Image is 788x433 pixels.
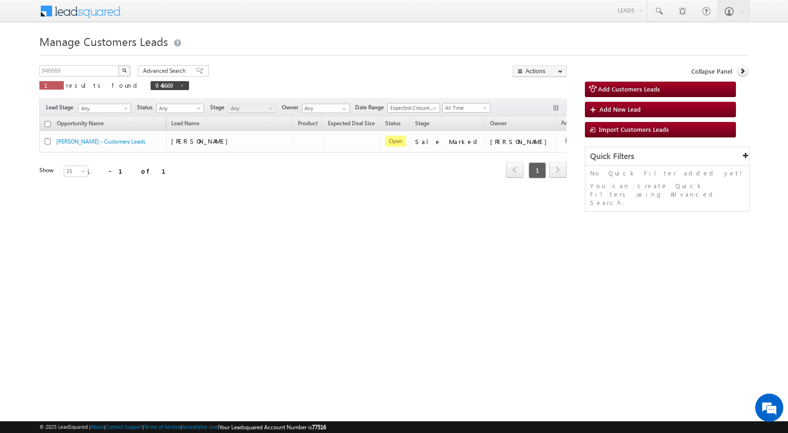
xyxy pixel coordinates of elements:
p: You can create Quick Filters using Advanced Search. [590,182,744,207]
span: Collapse Panel [691,67,732,76]
div: 1 - 1 of 1 [86,166,177,176]
span: Status [137,103,156,112]
a: 25 [64,166,88,177]
span: Open [385,136,406,147]
span: Add Customers Leads [598,85,660,93]
a: prev [506,163,523,178]
div: Sale Marked [415,137,481,146]
span: Your Leadsquared Account Number is [219,424,326,431]
span: Add New Lead [599,105,641,113]
input: Check all records [45,121,51,127]
span: All Time [443,104,487,112]
span: Owner [282,103,302,112]
span: Manage Customers Leads [39,34,168,49]
span: Import Customers Leads [599,125,669,133]
a: Opportunity Name [52,118,108,130]
span: Lead Stage [46,103,77,112]
a: Any [78,104,131,113]
a: About [91,424,104,430]
a: next [549,163,567,178]
span: 1 [44,81,59,89]
p: No Quick Filter added yet! [590,169,744,177]
span: Product [298,120,318,127]
a: Expected Closure Date [387,103,440,113]
button: Actions [513,65,567,77]
a: Contact Support [106,424,143,430]
input: Type to Search [302,104,350,113]
span: Advanced Search [143,67,189,75]
div: Quick Filters [585,147,749,166]
span: Any [228,104,273,113]
span: Lead Name [167,118,204,130]
span: 25 [64,167,89,175]
span: © 2025 LeadSquared | | | | | [39,423,326,432]
a: Acceptable Use [182,424,218,430]
span: Opportunity Name [57,120,104,127]
a: Show All Items [337,104,349,114]
span: 1 [529,162,546,178]
span: Stage [415,120,429,127]
a: Stage [410,118,434,130]
span: [PERSON_NAME] [171,137,233,145]
a: Terms of Service [144,424,181,430]
span: Any [79,104,128,113]
span: next [549,162,567,178]
span: 946669 [155,81,175,89]
a: [PERSON_NAME] - Customers Leads [56,138,145,145]
img: Search [122,68,127,73]
span: Expected Closure Date [388,104,437,112]
a: Any [156,104,204,113]
span: 77516 [312,424,326,431]
span: Actions [556,118,584,130]
div: [PERSON_NAME] [490,137,552,146]
span: prev [506,162,523,178]
span: Expected Deal Size [328,120,375,127]
a: Expected Deal Size [323,118,379,130]
a: Any [228,104,276,113]
span: Owner [490,120,507,127]
span: results found [66,81,141,89]
div: Show [39,166,56,175]
span: Any [157,104,201,113]
span: Date Range [355,103,387,112]
a: Status [380,118,405,130]
span: Stage [210,103,228,112]
a: All Time [442,103,490,113]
